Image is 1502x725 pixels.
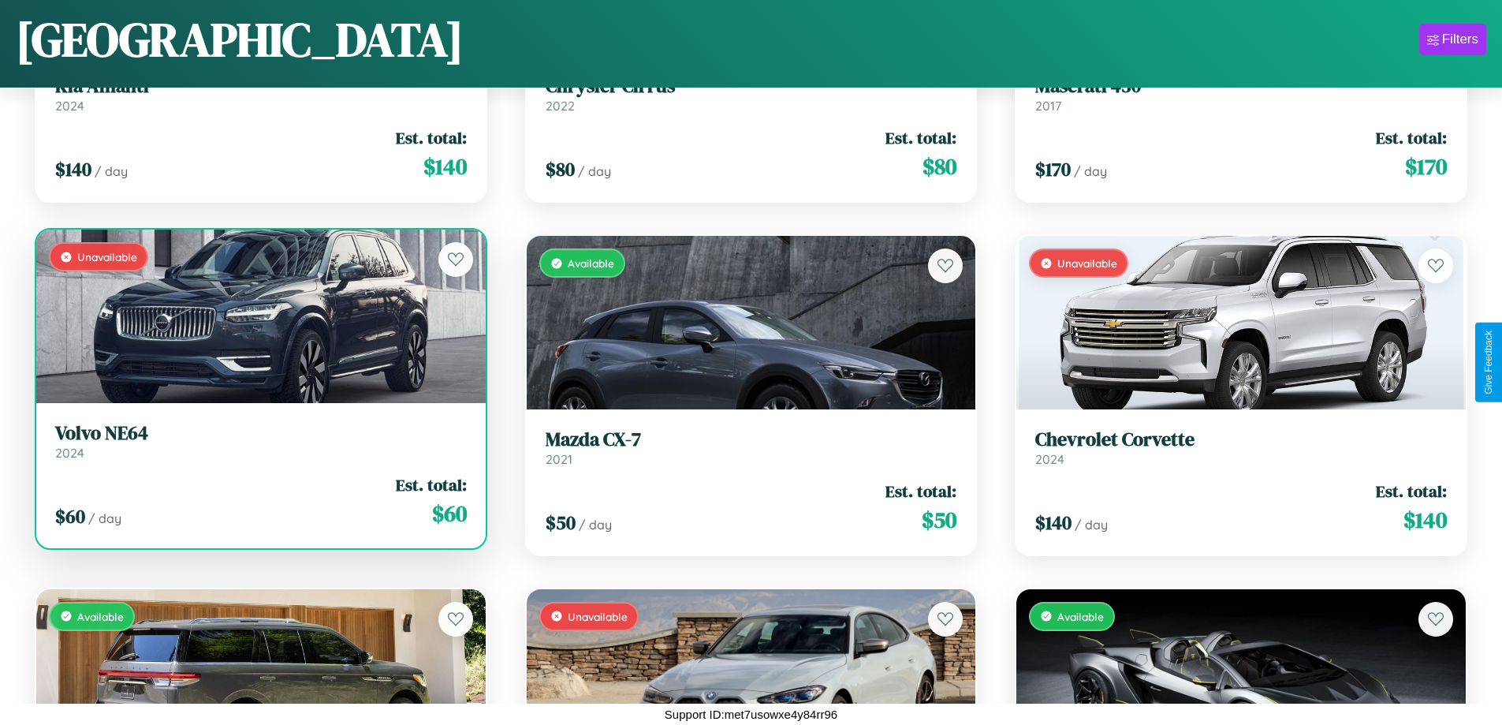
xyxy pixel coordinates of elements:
[1376,126,1447,149] span: Est. total:
[55,445,84,461] span: 2024
[16,7,464,72] h1: [GEOGRAPHIC_DATA]
[95,163,128,179] span: / day
[922,151,956,182] span: $ 80
[1035,75,1447,114] a: Maserati 4302017
[1442,32,1478,47] div: Filters
[1074,163,1107,179] span: / day
[1035,451,1064,467] span: 2024
[568,256,614,270] span: Available
[55,422,467,445] h3: Volvo NE64
[885,480,956,503] span: Est. total:
[546,156,575,182] span: $ 80
[546,428,957,451] h3: Mazda CX-7
[1035,428,1447,451] h3: Chevrolet Corvette
[55,156,91,182] span: $ 140
[55,503,85,529] span: $ 60
[568,610,628,623] span: Unavailable
[1405,151,1447,182] span: $ 170
[396,126,467,149] span: Est. total:
[77,250,137,263] span: Unavailable
[546,428,957,467] a: Mazda CX-72021
[1075,517,1108,533] span: / day
[432,498,467,529] span: $ 60
[1035,428,1447,467] a: Chevrolet Corvette2024
[922,504,956,536] span: $ 50
[55,98,84,114] span: 2024
[546,75,957,114] a: Chrysler Cirrus2022
[1035,156,1071,182] span: $ 170
[546,510,576,536] span: $ 50
[1419,24,1486,55] button: Filters
[55,75,467,114] a: Kia Amanti2024
[88,510,121,526] span: / day
[546,451,572,467] span: 2021
[423,151,467,182] span: $ 140
[665,704,837,725] p: Support ID: met7usowxe4y84rr96
[579,517,612,533] span: / day
[1376,480,1447,503] span: Est. total:
[578,163,611,179] span: / day
[546,98,575,114] span: 2022
[1057,610,1104,623] span: Available
[1403,504,1447,536] span: $ 140
[77,610,124,623] span: Available
[1483,331,1494,394] div: Give Feedback
[1035,98,1061,114] span: 2017
[885,126,956,149] span: Est. total:
[1035,510,1072,536] span: $ 140
[55,422,467,461] a: Volvo NE642024
[396,473,467,496] span: Est. total:
[1057,256,1117,270] span: Unavailable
